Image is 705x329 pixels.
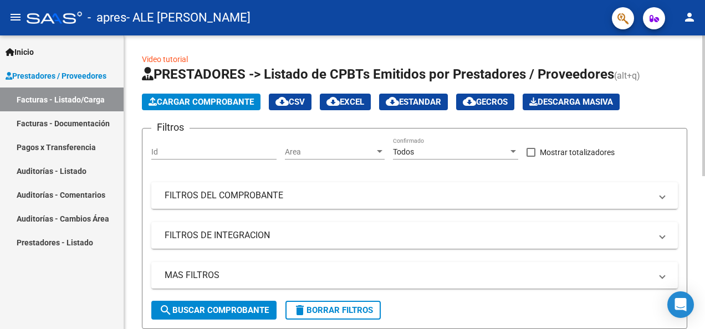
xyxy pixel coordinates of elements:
[126,6,251,30] span: - ALE [PERSON_NAME]
[6,46,34,58] span: Inicio
[293,305,373,315] span: Borrar Filtros
[285,147,375,157] span: Area
[165,229,651,241] mat-panel-title: FILTROS DE INTEGRACION
[142,94,260,110] button: Cargar Comprobante
[463,97,508,107] span: Gecros
[151,182,678,209] mat-expansion-panel-header: FILTROS DEL COMPROBANTE
[463,95,476,108] mat-icon: cloud_download
[149,97,254,107] span: Cargar Comprobante
[529,97,613,107] span: Descarga Masiva
[285,301,381,320] button: Borrar Filtros
[683,11,696,24] mat-icon: person
[6,70,106,82] span: Prestadores / Proveedores
[9,11,22,24] mat-icon: menu
[379,94,448,110] button: Estandar
[151,301,277,320] button: Buscar Comprobante
[142,55,188,64] a: Video tutorial
[165,269,651,281] mat-panel-title: MAS FILTROS
[159,305,269,315] span: Buscar Comprobante
[540,146,615,159] span: Mostrar totalizadores
[326,95,340,108] mat-icon: cloud_download
[151,222,678,249] mat-expansion-panel-header: FILTROS DE INTEGRACION
[165,189,651,202] mat-panel-title: FILTROS DEL COMPROBANTE
[269,94,311,110] button: CSV
[667,291,694,318] div: Open Intercom Messenger
[151,262,678,289] mat-expansion-panel-header: MAS FILTROS
[326,97,364,107] span: EXCEL
[151,120,190,135] h3: Filtros
[293,304,306,317] mat-icon: delete
[386,97,441,107] span: Estandar
[614,70,640,81] span: (alt+q)
[456,94,514,110] button: Gecros
[275,97,305,107] span: CSV
[320,94,371,110] button: EXCEL
[523,94,620,110] app-download-masive: Descarga masiva de comprobantes (adjuntos)
[159,304,172,317] mat-icon: search
[393,147,414,156] span: Todos
[386,95,399,108] mat-icon: cloud_download
[88,6,126,30] span: - apres
[275,95,289,108] mat-icon: cloud_download
[523,94,620,110] button: Descarga Masiva
[142,66,614,82] span: PRESTADORES -> Listado de CPBTs Emitidos por Prestadores / Proveedores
